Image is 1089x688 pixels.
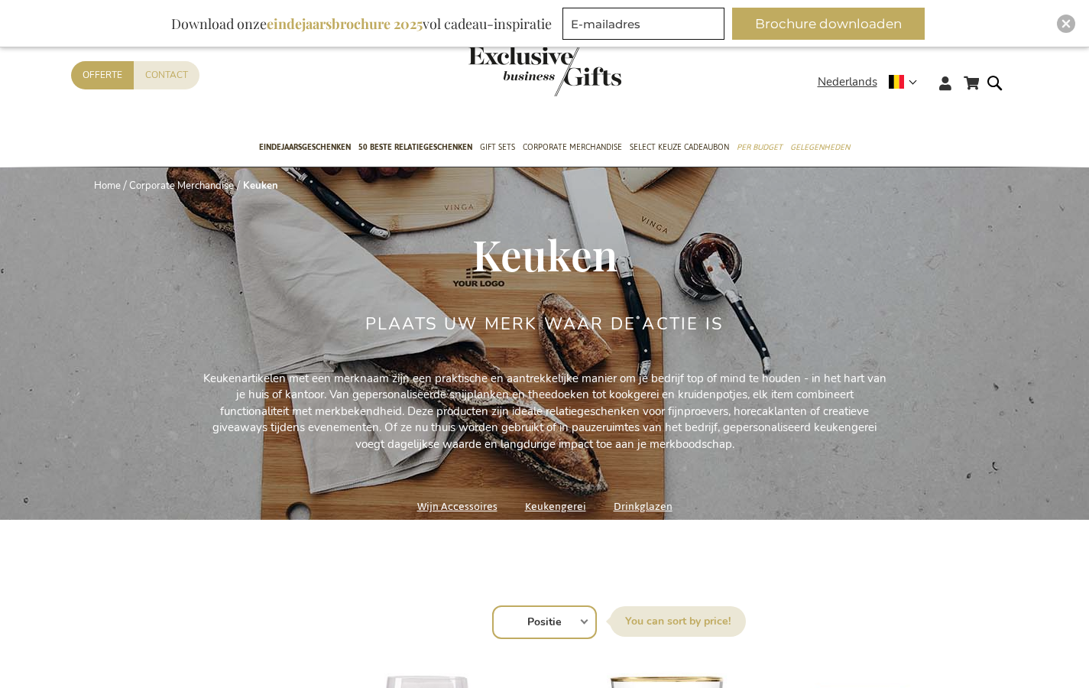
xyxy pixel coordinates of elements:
[562,8,724,40] input: E-mailadres
[365,315,724,333] h2: Plaats uw merk waar de actie is
[358,139,472,155] span: 50 beste relatiegeschenken
[790,129,850,167] a: Gelegenheden
[732,8,925,40] button: Brochure downloaden
[417,496,498,517] a: Wijn Accessoires
[259,129,351,167] a: Eindejaarsgeschenken
[201,371,889,453] p: Keukenartikelen met een merknaam zijn een praktische en aantrekkelijke manier om je bedrijf top o...
[267,15,423,33] b: eindejaarsbrochure 2025
[480,129,515,167] a: Gift Sets
[259,139,351,155] span: Eindejaarsgeschenken
[243,179,278,193] strong: Keuken
[480,139,515,155] span: Gift Sets
[790,139,850,155] span: Gelegenheden
[523,139,622,155] span: Corporate Merchandise
[630,129,729,167] a: Select Keuze Cadeaubon
[468,46,545,96] a: store logo
[94,179,121,193] a: Home
[610,606,746,637] label: Sorteer op
[614,496,673,517] a: Drinkglazen
[737,139,783,155] span: Per Budget
[562,8,729,44] form: marketing offers and promotions
[523,129,622,167] a: Corporate Merchandise
[468,46,621,96] img: Exclusive Business gifts logo
[1057,15,1075,33] div: Close
[630,139,729,155] span: Select Keuze Cadeaubon
[134,61,199,89] a: Contact
[818,73,877,91] span: Nederlands
[1061,19,1071,28] img: Close
[164,8,559,40] div: Download onze vol cadeau-inspiratie
[737,129,783,167] a: Per Budget
[129,179,234,193] a: Corporate Merchandise
[525,496,586,517] a: Keukengerei
[358,129,472,167] a: 50 beste relatiegeschenken
[71,61,134,89] a: Offerte
[472,226,617,282] span: Keuken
